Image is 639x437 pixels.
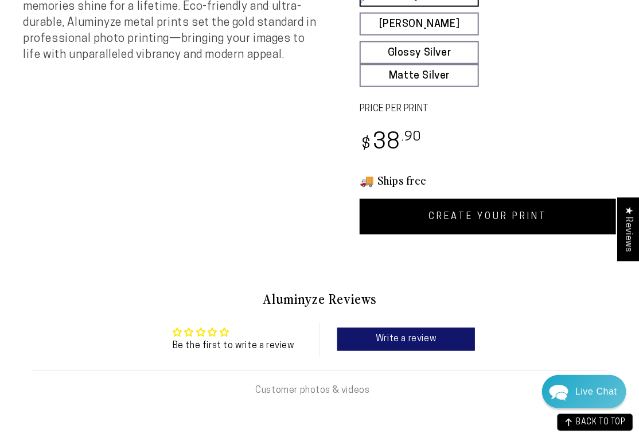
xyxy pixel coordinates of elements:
[360,64,479,87] a: Matte Silver
[361,137,371,153] span: $
[542,375,626,408] div: Chat widget toggle
[617,197,639,261] div: Click to open Judge.me floating reviews tab
[360,199,616,235] a: CREATE YOUR PRINT
[402,131,422,144] sup: .90
[575,375,617,408] div: Contact Us Directly
[32,290,607,309] h2: Aluminyze Reviews
[173,340,294,353] div: Be the first to write a review
[337,328,475,351] a: Write a review
[360,132,422,154] bdi: 38
[576,419,626,427] span: BACK TO TOP
[360,41,479,64] a: Glossy Silver
[360,103,616,116] label: PRICE PER PRINT
[360,173,616,188] h3: 🚚 Ships free
[360,13,479,36] a: [PERSON_NAME]
[255,385,369,397] div: Customer photos & videos
[173,326,294,340] div: Average rating is 0.00 stars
